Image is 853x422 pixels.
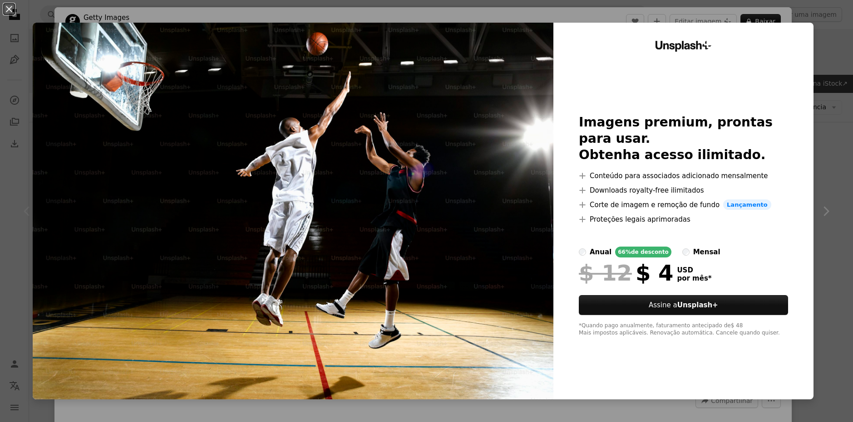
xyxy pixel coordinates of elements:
span: por mês * [677,274,711,282]
span: $ 12 [579,261,632,285]
span: Lançamento [723,199,771,210]
li: Conteúdo para associados adicionado mensalmente [579,170,788,181]
h2: Imagens premium, prontas para usar. Obtenha acesso ilimitado. [579,114,788,163]
div: $ 4 [579,261,673,285]
div: *Quando pago anualmente, faturamento antecipado de $ 48 Mais impostos aplicáveis. Renovação autom... [579,322,788,337]
li: Downloads royalty-free ilimitados [579,185,788,196]
strong: Unsplash+ [677,301,718,309]
span: USD [677,266,711,274]
button: Assine aUnsplash+ [579,295,788,315]
div: mensal [693,247,720,257]
li: Proteções legais aprimoradas [579,214,788,225]
li: Corte de imagem e remoção de fundo [579,199,788,210]
div: 66% de desconto [615,247,671,257]
div: anual [590,247,611,257]
input: mensal [682,248,690,256]
input: anual66%de desconto [579,248,586,256]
